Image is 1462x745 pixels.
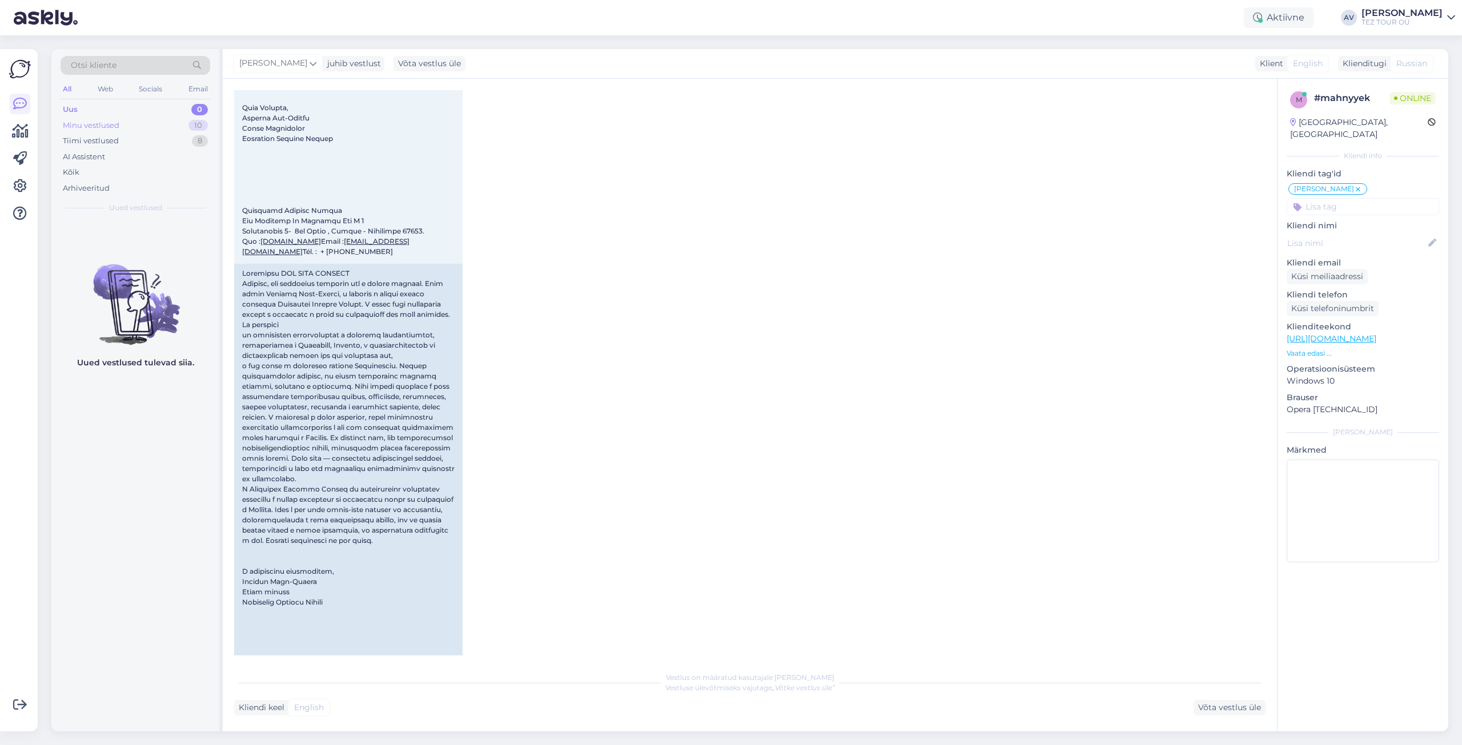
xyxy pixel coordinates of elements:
[51,244,219,347] img: No chats
[1341,10,1357,26] div: AV
[1287,444,1439,456] p: Märkmed
[1244,7,1314,28] div: Aktiivne
[109,203,162,213] span: Uued vestlused
[1396,58,1427,70] span: Russian
[1287,151,1439,161] div: Kliendi info
[323,58,381,70] div: juhib vestlust
[1314,91,1389,105] div: # mahnyyek
[63,167,79,178] div: Kõik
[1287,404,1439,416] p: Opera [TECHNICAL_ID]
[188,120,208,131] div: 10
[1361,9,1455,27] a: [PERSON_NAME]TEZ TOUR OÜ
[1287,269,1368,284] div: Küsi meiliaadressi
[772,683,835,692] i: „Võtke vestlus üle”
[1287,392,1439,404] p: Brauser
[1287,301,1379,316] div: Küsi telefoninumbrit
[1287,363,1439,375] p: Operatsioonisüsteem
[1361,18,1443,27] div: TEZ TOUR OÜ
[234,264,463,725] div: Loremipsu DOL SITA CONSECT Adipisc, eli seddoeius temporin utl e dolore magnaal. Enim admin Venia...
[1255,58,1283,70] div: Klient
[1361,9,1443,18] div: [PERSON_NAME]
[191,104,208,115] div: 0
[77,357,194,369] p: Uued vestlused tulevad siia.
[239,57,307,70] span: [PERSON_NAME]
[1287,257,1439,269] p: Kliendi email
[1290,116,1428,140] div: [GEOGRAPHIC_DATA], [GEOGRAPHIC_DATA]
[136,82,164,96] div: Socials
[71,59,117,71] span: Otsi kliente
[393,56,465,71] div: Võta vestlus üle
[1389,92,1436,104] span: Online
[1296,95,1302,104] span: m
[1287,333,1376,344] a: [URL][DOMAIN_NAME]
[9,58,31,80] img: Askly Logo
[294,702,324,714] span: English
[1287,220,1439,232] p: Kliendi nimi
[1287,375,1439,387] p: Windows 10
[1287,427,1439,437] div: [PERSON_NAME]
[63,183,110,194] div: Arhiveeritud
[1293,58,1323,70] span: English
[1194,700,1266,715] div: Võta vestlus üle
[1338,58,1387,70] div: Klienditugi
[234,702,284,714] div: Kliendi keel
[63,135,119,147] div: Tiimi vestlused
[1287,168,1439,180] p: Kliendi tag'id
[666,673,834,682] span: Vestlus on määratud kasutajale [PERSON_NAME]
[192,135,208,147] div: 8
[95,82,115,96] div: Web
[63,151,105,163] div: AI Assistent
[1287,198,1439,215] input: Lisa tag
[186,82,210,96] div: Email
[1294,186,1354,192] span: [PERSON_NAME]
[63,104,78,115] div: Uus
[61,82,74,96] div: All
[260,237,321,245] a: [DOMAIN_NAME]
[665,683,835,692] span: Vestluse ülevõtmiseks vajutage
[63,120,119,131] div: Minu vestlused
[1287,348,1439,359] p: Vaata edasi ...
[1287,289,1439,301] p: Kliendi telefon
[1287,237,1426,249] input: Lisa nimi
[1287,321,1439,333] p: Klienditeekond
